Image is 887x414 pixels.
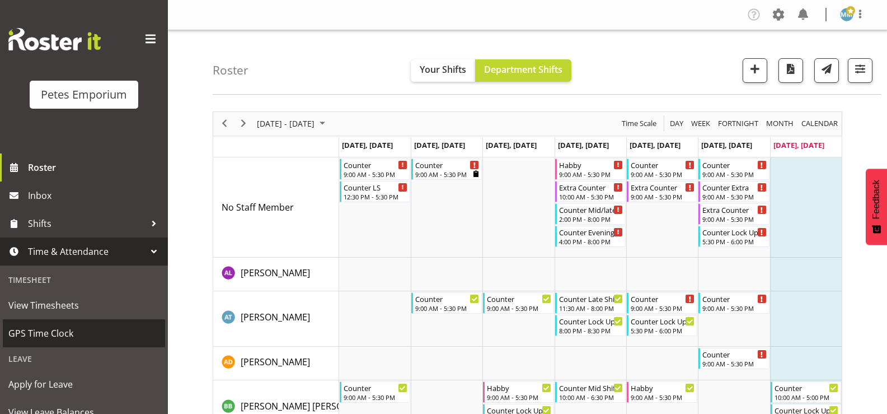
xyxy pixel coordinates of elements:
[475,59,571,82] button: Department Shifts
[871,180,881,219] span: Feedback
[217,117,232,131] button: Previous
[702,182,766,193] div: Counter Extra
[775,382,838,393] div: Counter
[487,304,551,313] div: 9:00 AM - 5:30 PM
[241,355,310,369] a: [PERSON_NAME]
[702,192,766,201] div: 9:00 AM - 5:30 PM
[559,215,623,224] div: 2:00 PM - 8:00 PM
[415,170,479,179] div: 9:00 AM - 5:30 PM
[702,359,766,368] div: 9:00 AM - 5:30 PM
[627,292,697,314] div: Alex-Micheal Taniwha"s event - Counter Begin From Friday, August 15, 2025 at 9:00:00 AM GMT+12:00...
[253,112,332,136] div: August 11 - 17, 2025
[415,293,479,304] div: Counter
[717,117,759,131] span: Fortnight
[28,215,146,232] span: Shifts
[627,181,697,202] div: No Staff Member"s event - Extra Counter Begin From Friday, August 15, 2025 at 9:00:00 AM GMT+12:0...
[340,181,410,202] div: No Staff Member"s event - Counter LS Begin From Monday, August 11, 2025 at 12:30:00 PM GMT+12:00 ...
[765,117,795,131] span: Month
[344,170,407,179] div: 9:00 AM - 5:30 PM
[631,182,694,193] div: Extra Counter
[840,8,853,21] img: mandy-mosley3858.jpg
[631,170,694,179] div: 9:00 AM - 5:30 PM
[241,400,382,412] span: [PERSON_NAME] [PERSON_NAME]
[215,112,234,136] div: previous period
[698,181,769,202] div: No Staff Member"s event - Counter Extra Begin From Saturday, August 16, 2025 at 9:00:00 AM GMT+12...
[558,140,609,150] span: [DATE], [DATE]
[486,140,537,150] span: [DATE], [DATE]
[716,117,761,131] button: Fortnight
[814,58,839,83] button: Send a list of all shifts for the selected filtered period to all rostered employees.
[344,382,407,393] div: Counter
[559,159,623,170] div: Habby
[627,315,697,336] div: Alex-Micheal Taniwha"s event - Counter Lock Up Begin From Friday, August 15, 2025 at 5:30:00 PM G...
[702,204,766,215] div: Extra Counter
[411,292,482,314] div: Alex-Micheal Taniwha"s event - Counter Begin From Tuesday, August 12, 2025 at 9:00:00 AM GMT+12:0...
[256,117,316,131] span: [DATE] - [DATE]
[698,226,769,247] div: No Staff Member"s event - Counter Lock Up Begin From Saturday, August 16, 2025 at 5:30:00 PM GMT+...
[778,58,803,83] button: Download a PDF of the roster according to the set date range.
[698,159,769,180] div: No Staff Member"s event - Counter Begin From Saturday, August 16, 2025 at 9:00:00 AM GMT+12:00 En...
[3,319,165,347] a: GPS Time Clock
[213,291,339,347] td: Alex-Micheal Taniwha resource
[213,157,339,258] td: No Staff Member resource
[631,393,694,402] div: 9:00 AM - 5:30 PM
[559,170,623,179] div: 9:00 AM - 5:30 PM
[484,63,562,76] span: Department Shifts
[689,117,712,131] button: Timeline Week
[255,117,330,131] button: August 2025
[8,376,159,393] span: Apply for Leave
[8,297,159,314] span: View Timesheets
[555,159,626,180] div: No Staff Member"s event - Habby Begin From Thursday, August 14, 2025 at 9:00:00 AM GMT+12:00 Ends...
[414,140,465,150] span: [DATE], [DATE]
[3,268,165,291] div: Timesheet
[800,117,839,131] span: calendar
[3,370,165,398] a: Apply for Leave
[702,293,766,304] div: Counter
[631,192,694,201] div: 9:00 AM - 5:30 PM
[702,226,766,238] div: Counter Lock Up
[41,86,127,103] div: Petes Emporium
[866,169,887,245] button: Feedback - Show survey
[340,159,410,180] div: No Staff Member"s event - Counter Begin From Monday, August 11, 2025 at 9:00:00 AM GMT+12:00 Ends...
[621,117,658,131] span: Time Scale
[559,304,623,313] div: 11:30 AM - 8:00 PM
[28,243,146,260] span: Time & Attendance
[213,258,339,291] td: Abigail Lane resource
[8,28,101,50] img: Rosterit website logo
[743,58,767,83] button: Add a new shift
[669,117,684,131] span: Day
[342,140,393,150] span: [DATE], [DATE]
[627,159,697,180] div: No Staff Member"s event - Counter Begin From Friday, August 15, 2025 at 9:00:00 AM GMT+12:00 Ends...
[411,59,475,82] button: Your Shifts
[631,304,694,313] div: 9:00 AM - 5:30 PM
[559,204,623,215] div: Counter Mid/late Shift
[559,326,623,335] div: 8:00 PM - 8:30 PM
[555,382,626,403] div: Beena Beena"s event - Counter Mid Shift Begin From Thursday, August 14, 2025 at 10:00:00 AM GMT+1...
[559,237,623,246] div: 4:00 PM - 8:00 PM
[483,382,553,403] div: Beena Beena"s event - Habby Begin From Wednesday, August 13, 2025 at 9:00:00 AM GMT+12:00 Ends At...
[222,201,294,214] a: No Staff Member
[3,347,165,370] div: Leave
[487,293,551,304] div: Counter
[28,159,162,176] span: Roster
[698,203,769,225] div: No Staff Member"s event - Extra Counter Begin From Saturday, August 16, 2025 at 9:00:00 AM GMT+12...
[241,266,310,280] a: [PERSON_NAME]
[344,159,407,170] div: Counter
[559,382,623,393] div: Counter Mid Shift
[764,117,796,131] button: Timeline Month
[420,63,466,76] span: Your Shifts
[28,187,162,204] span: Inbox
[555,181,626,202] div: No Staff Member"s event - Extra Counter Begin From Thursday, August 14, 2025 at 10:00:00 AM GMT+1...
[702,159,766,170] div: Counter
[771,382,841,403] div: Beena Beena"s event - Counter Begin From Sunday, August 17, 2025 at 10:00:00 AM GMT+12:00 Ends At...
[702,237,766,246] div: 5:30 PM - 6:00 PM
[848,58,872,83] button: Filter Shifts
[559,315,623,327] div: Counter Lock Up
[559,182,623,193] div: Extra Counter
[631,382,694,393] div: Habby
[3,291,165,319] a: View Timesheets
[241,310,310,324] a: [PERSON_NAME]
[213,64,248,77] h4: Roster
